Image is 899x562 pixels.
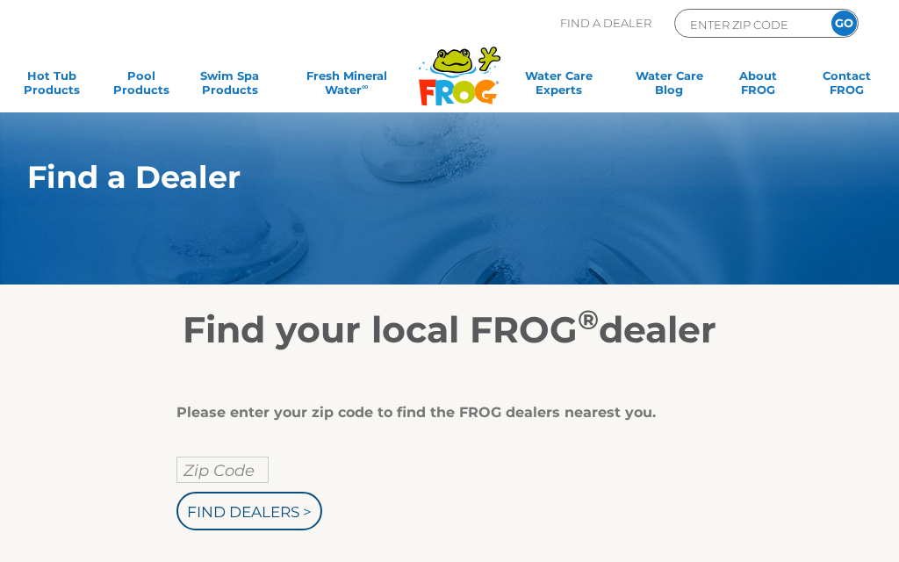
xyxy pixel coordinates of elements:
div: Please enter your zip code to find the FROG dealers nearest you. [176,404,708,421]
a: ContactFROG [812,68,881,104]
a: Water CareBlog [635,68,704,104]
input: Find Dealers > [176,492,322,530]
h2: Find your local FROG dealer [1,307,898,351]
a: Swim SpaProducts [195,68,264,104]
a: PoolProducts [106,68,176,104]
a: Hot TubProducts [18,68,87,104]
a: AboutFROG [723,68,793,104]
h1: Find a Dealer [27,160,809,195]
a: Water CareExperts [503,68,615,104]
sup: ® [578,303,599,336]
sup: ∞ [362,82,368,91]
input: GO [831,11,857,36]
p: Find A Dealer [560,9,651,38]
input: Zip Code Form [688,14,807,34]
a: Fresh MineralWater∞ [284,68,409,104]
